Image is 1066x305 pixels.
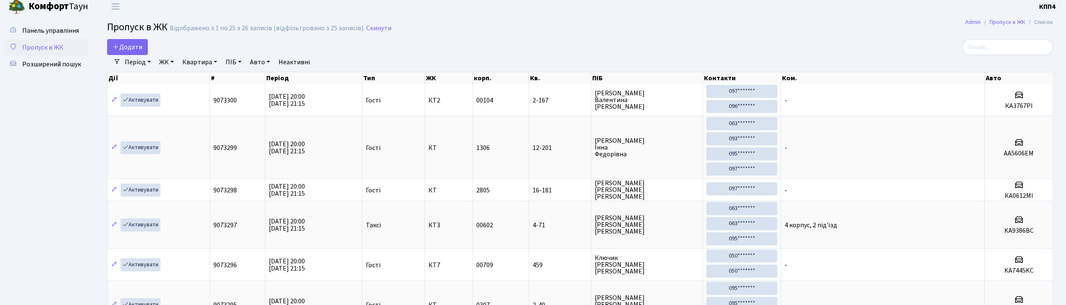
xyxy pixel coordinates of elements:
th: корп. [473,72,529,84]
th: Кв. [529,72,591,84]
span: 00709 [476,260,493,270]
div: Відображено з 1 по 25 з 26 записів (відфільтровано з 25 записів). [170,24,365,32]
span: 459 [533,262,588,268]
a: Пропуск в ЖК [990,18,1026,26]
th: Тип [362,72,425,84]
a: Квартира [179,55,221,69]
th: # [210,72,265,84]
span: [PERSON_NAME] Валентина [PERSON_NAME] [595,90,699,110]
span: - [785,96,787,105]
nav: breadcrumb [953,13,1066,31]
a: Admin [966,18,981,26]
span: КТ2 [428,97,469,104]
h5: КА0612МІ [988,192,1050,200]
span: 4 корпус, 2 під'їзд [785,221,837,230]
span: Гості [366,145,381,151]
a: Активувати [121,218,160,231]
span: КТ3 [428,222,469,229]
span: - [785,186,787,195]
a: Розширений пошук [4,56,88,73]
th: Ком. [782,72,985,84]
b: КПП4 [1040,2,1056,11]
span: - [785,143,787,152]
span: КТ7 [428,262,469,268]
th: Авто [985,72,1054,84]
span: Гості [366,97,381,104]
a: Додати [107,39,148,55]
span: Розширений пошук [22,60,81,69]
span: [DATE] 20:00 [DATE] 21:15 [269,139,305,156]
span: 9073296 [213,260,237,270]
a: Активувати [121,184,160,197]
span: Ключик [PERSON_NAME] [PERSON_NAME] [595,255,699,275]
a: Активувати [121,141,160,154]
span: 9073299 [213,143,237,152]
a: Неактивні [275,55,313,69]
h5: KA7445KC [988,267,1050,275]
span: [DATE] 20:00 [DATE] 21:15 [269,92,305,108]
span: 00104 [476,96,493,105]
a: Скинути [366,24,391,32]
span: 4-71 [533,222,588,229]
span: 9073300 [213,96,237,105]
h5: КА3767РІ [988,102,1050,110]
a: Активувати [121,258,160,271]
span: [DATE] 20:00 [DATE] 21:15 [269,257,305,273]
span: - [785,260,787,270]
span: 9073297 [213,221,237,230]
a: КПП4 [1040,2,1056,12]
th: Дії [108,72,210,84]
h5: АА5606ЕМ [988,150,1050,158]
th: Контакти [704,72,782,84]
a: Панель управління [4,22,88,39]
span: 16-181 [533,187,588,194]
a: Період [121,55,154,69]
span: КТ [428,187,469,194]
span: [DATE] 20:00 [DATE] 21:15 [269,217,305,233]
a: Пропуск в ЖК [4,39,88,56]
span: Гості [366,262,381,268]
a: Активувати [121,94,160,107]
li: Список [1026,18,1053,27]
a: ПІБ [222,55,245,69]
a: Авто [247,55,273,69]
span: Таксі [366,222,381,229]
a: ЖК [156,55,177,69]
span: КТ [428,145,469,151]
span: [PERSON_NAME] Інна Федорівна [595,137,699,158]
span: 00602 [476,221,493,230]
input: Пошук... [962,39,1053,55]
span: Додати [113,42,142,52]
span: 9073298 [213,186,237,195]
span: [PERSON_NAME] [PERSON_NAME] [PERSON_NAME] [595,180,699,200]
span: Гості [366,187,381,194]
span: Пропуск в ЖК [107,20,168,34]
span: [PERSON_NAME] [PERSON_NAME] [PERSON_NAME] [595,215,699,235]
span: 2805 [476,186,490,195]
h5: KA9386BC [988,227,1050,235]
span: Панель управління [22,26,79,35]
span: 2-167 [533,97,588,104]
span: 12-201 [533,145,588,151]
th: Період [265,72,362,84]
span: Пропуск в ЖК [22,43,63,52]
th: ПІБ [591,72,703,84]
span: 1306 [476,143,490,152]
span: [DATE] 20:00 [DATE] 21:15 [269,182,305,198]
th: ЖК [425,72,473,84]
